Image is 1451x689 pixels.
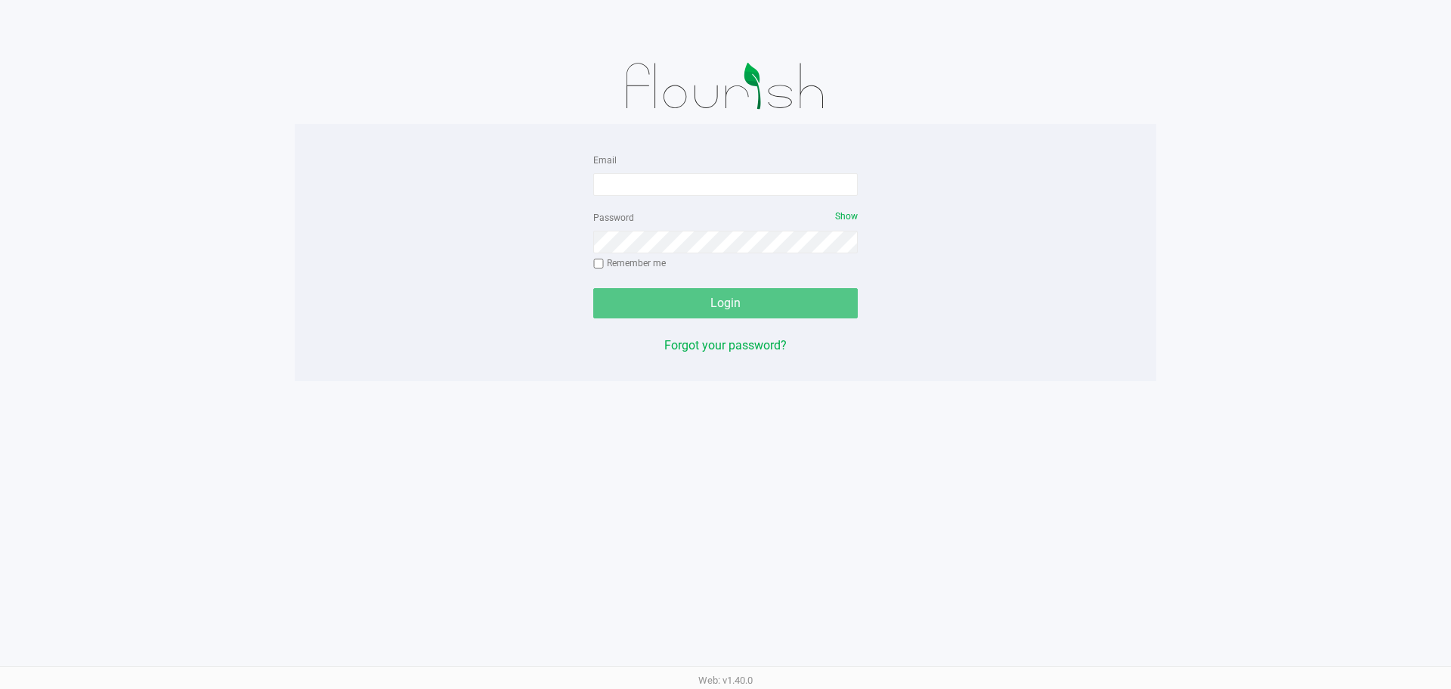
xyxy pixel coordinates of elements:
label: Password [593,211,634,225]
label: Email [593,154,617,167]
span: Web: v1.40.0 [698,675,753,686]
label: Remember me [593,256,666,270]
button: Forgot your password? [664,337,787,355]
input: Remember me [593,259,604,269]
span: Show [835,211,858,222]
